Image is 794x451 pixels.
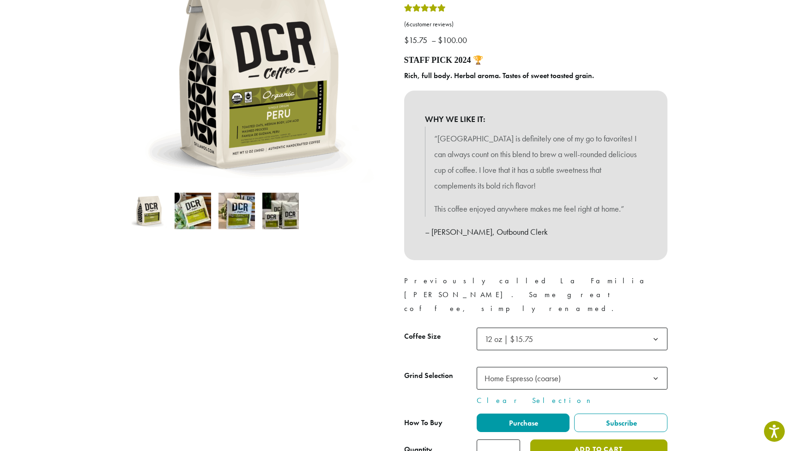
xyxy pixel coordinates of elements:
bdi: 100.00 [438,35,469,45]
span: How To Buy [404,418,442,427]
span: Subscribe [605,418,637,428]
span: Home Espresso (coarse) [485,373,561,384]
label: Coffee Size [404,330,477,343]
img: Peru - Image 3 [218,193,255,229]
span: 12 oz | $15.75 [485,334,533,344]
a: Clear Selection [477,395,667,406]
span: Home Espresso (coarse) [477,367,667,390]
span: 12 oz | $15.75 [477,328,667,350]
img: Peru [131,193,167,229]
bdi: 15.75 [404,35,430,45]
span: 12 oz | $15.75 [481,330,542,348]
p: This coffee enjoyed anywhere makes me feel right at home.” [434,201,637,217]
p: Previously called La Familia [PERSON_NAME]. Same great coffee, simply renamed. [404,274,667,316]
span: – [431,35,436,45]
label: Grind Selection [404,369,477,383]
img: Peru - Image 4 [262,193,299,229]
p: – [PERSON_NAME], Outbound Clerk [425,224,647,240]
span: $ [404,35,409,45]
b: WHY WE LIKE IT: [425,111,647,127]
span: $ [438,35,442,45]
h4: STAFF PICK 2024 🏆 [404,55,667,66]
img: Peru - Image 2 [175,193,211,229]
a: (6customer reviews) [404,20,667,29]
span: Purchase [508,418,538,428]
span: Home Espresso (coarse) [481,369,570,387]
b: Rich, full body. Herbal aroma. Tastes of sweet toasted grain. [404,71,594,80]
p: “[GEOGRAPHIC_DATA] is definitely one of my go to favorites! I can always count on this blend to b... [434,131,637,193]
span: 6 [406,20,410,28]
div: Rated 4.83 out of 5 [404,3,446,17]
